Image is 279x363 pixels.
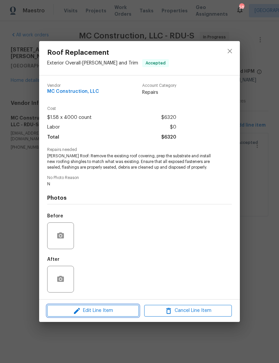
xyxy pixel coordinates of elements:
[161,113,176,123] span: $6320
[47,133,59,142] span: Total
[47,89,99,94] span: MC Construction, LLC
[47,257,60,262] h5: After
[239,4,244,11] div: 58
[170,123,176,132] span: $0
[161,133,176,142] span: $6320
[47,107,176,111] span: Cost
[47,214,63,218] h5: Before
[47,61,138,65] span: Exterior Overall - [PERSON_NAME] and Trim
[146,307,230,315] span: Cancel Line Item
[47,148,232,152] span: Repairs needed
[47,49,169,56] span: Roof Replacement
[142,83,176,88] span: Account Category
[222,43,238,59] button: close
[47,305,139,317] button: Edit Line Item
[47,123,60,132] span: Labor
[144,305,232,317] button: Cancel Line Item
[47,181,213,187] span: N
[47,113,92,123] span: $1.58 x 4000 count
[47,83,99,88] span: Vendor
[47,195,232,201] h4: Photos
[49,307,137,315] span: Edit Line Item
[47,153,213,170] span: [PERSON_NAME] Roof: Remove the existing roof covering, prep the substrate and install new roofing...
[142,89,176,96] span: Repairs
[47,176,232,180] span: No Photo Reason
[143,60,168,66] span: Accepted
